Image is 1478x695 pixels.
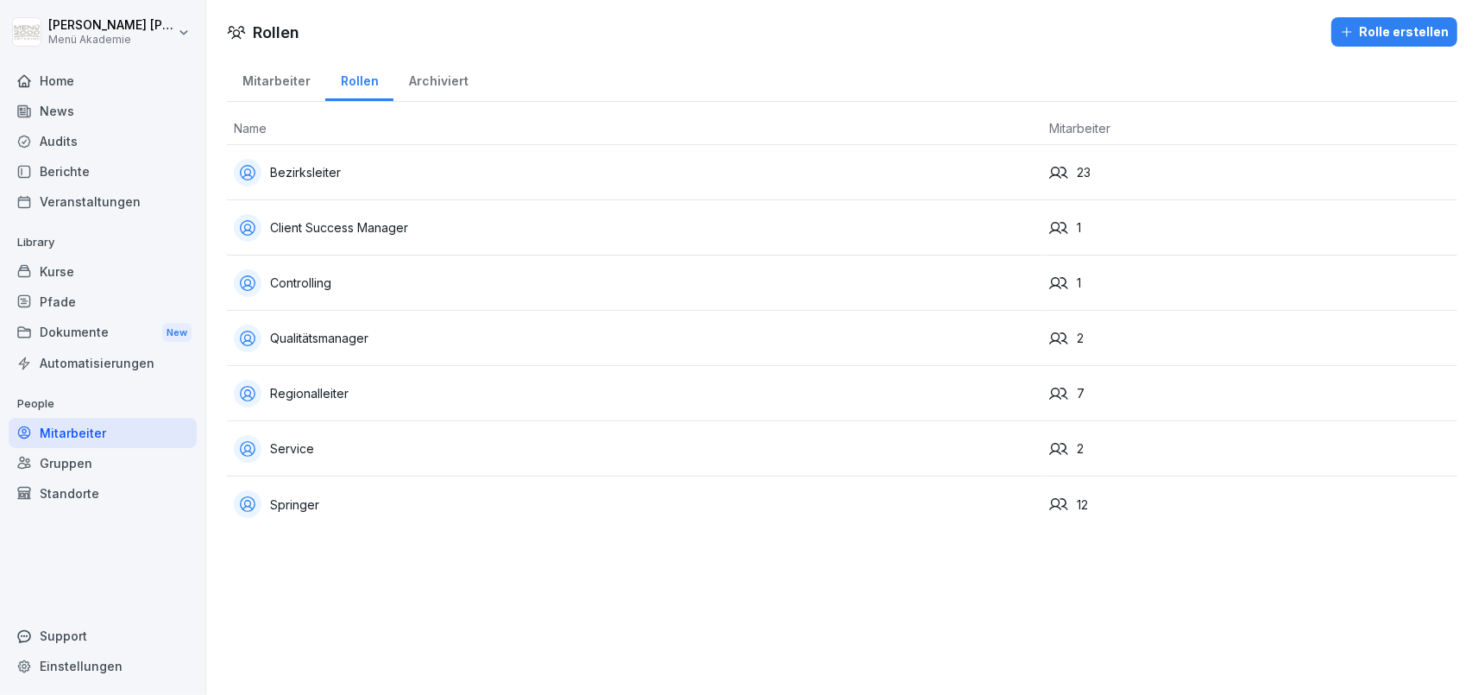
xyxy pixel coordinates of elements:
a: Kurse [9,256,197,287]
div: 1 [1049,274,1450,293]
p: People [9,390,197,418]
div: 1 [1049,218,1450,237]
a: Home [9,66,197,96]
div: 12 [1049,495,1450,514]
a: News [9,96,197,126]
div: Qualitätsmanager [234,325,1035,352]
th: Name [227,112,1042,145]
div: New [162,323,192,343]
a: Audits [9,126,197,156]
a: DokumenteNew [9,317,197,349]
h1: Rollen [253,21,299,44]
a: Einstellungen [9,651,197,681]
a: Automatisierungen [9,348,197,378]
div: 2 [1049,439,1450,458]
a: Archiviert [393,57,483,101]
div: Rolle erstellen [1340,22,1449,41]
a: Mitarbeiter [9,418,197,448]
a: Mitarbeiter [227,57,325,101]
div: 2 [1049,329,1450,348]
div: 7 [1049,384,1450,403]
a: Rollen [325,57,393,101]
p: Library [9,229,197,256]
div: Regionalleiter [234,380,1035,408]
a: Veranstaltungen [9,186,197,217]
p: [PERSON_NAME] [PERSON_NAME] [48,18,174,33]
a: Standorte [9,478,197,509]
p: Menü Akademie [48,34,174,46]
div: Springer [234,490,1035,518]
a: Berichte [9,156,197,186]
div: Support [9,621,197,651]
div: 23 [1049,163,1450,182]
div: Dokumente [9,317,197,349]
a: Gruppen [9,448,197,478]
button: Rolle erstellen [1331,17,1457,47]
div: Bezirksleiter [234,159,1035,186]
th: Mitarbeiter [1042,112,1457,145]
a: Pfade [9,287,197,317]
div: Service [234,435,1035,463]
div: Client Success Manager [234,214,1035,242]
div: Controlling [234,269,1035,297]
